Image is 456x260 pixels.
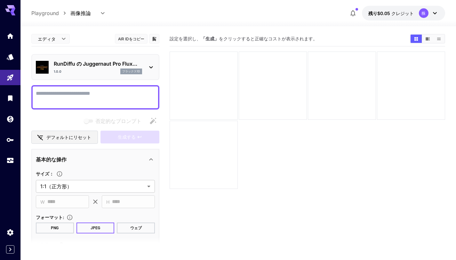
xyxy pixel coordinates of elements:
[36,171,49,176] font: サイズ
[91,226,100,230] font: JPEG
[118,37,144,41] font: AIR IDをコピー
[219,36,317,41] font: をクリックすると正確なコストが表示されます。
[6,157,14,165] div: 使用法
[46,134,91,140] font: デフォルトにリセット
[433,35,444,43] button: リスト表示で画像を表示する
[76,223,115,233] button: JPEG
[115,34,148,44] button: AIR IDをコピー
[70,10,91,16] font: 画像推論
[6,136,14,144] div: APIキー
[64,214,76,221] button: 出力画像のファイル形式を選択します。
[63,215,64,220] font: :
[122,69,140,73] font: フラックス1d
[201,36,219,41] font: 「生成」
[151,35,157,43] button: ライブラリに追加
[83,117,147,125] span: 否定プロンプトは選​​択したモデルと互換性がありません。
[54,61,137,67] font: RunDiffu の Juggernaut Pro Flux...
[6,53,14,61] div: モデル
[40,183,72,190] font: 1:1（正方形）
[54,171,65,177] button: 生成する画像のサイズは、幅と高さをピクセル単位で指定するか、定義済みのオプションから選択して調整できます。画像のサイズは64の倍数（例：512x512、1024x768）である必要があります。
[6,228,14,236] div: 設定
[422,35,433,43] button: ビデオビューで画像を表示する
[38,36,56,42] font: エディタ
[117,223,155,233] button: ウェブ
[36,223,74,233] button: PNG
[40,199,45,205] font: W
[31,9,59,17] a: Playground
[6,94,14,102] div: 図書館
[6,74,14,82] div: 遊び場
[6,115,14,123] div: 財布
[6,245,14,254] button: Expand sidebar
[31,131,98,144] button: デフォルトにリセット
[31,9,70,17] nav: パンくず
[51,226,59,230] font: PNG
[368,10,414,17] div: 0.05ドル
[411,35,422,43] button: 画像をグリッドビューで表示する
[36,156,67,163] font: 基本的な操作
[6,32,14,40] div: 家
[36,215,63,220] font: フォーマット
[362,6,445,20] button: 0.05ドル株
[49,171,54,176] font: ：
[130,226,142,230] font: ウェブ
[391,11,414,16] font: クレジット
[95,118,141,124] font: 否定的なプロンプト
[36,57,155,77] div: RunDiffu の Juggernaut Pro Flux...1.0.0フラックス1d
[170,36,201,41] font: 設定を選択し、
[36,152,155,167] div: 基本的な操作
[106,199,109,205] font: H
[54,69,61,73] font: 1.0.0
[410,34,445,44] div: 画像をグリッドビューで表示するビデオビューで画像を表示するリスト表示で画像を表示する
[368,11,390,16] font: 残り$0.05
[421,11,426,16] font: 株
